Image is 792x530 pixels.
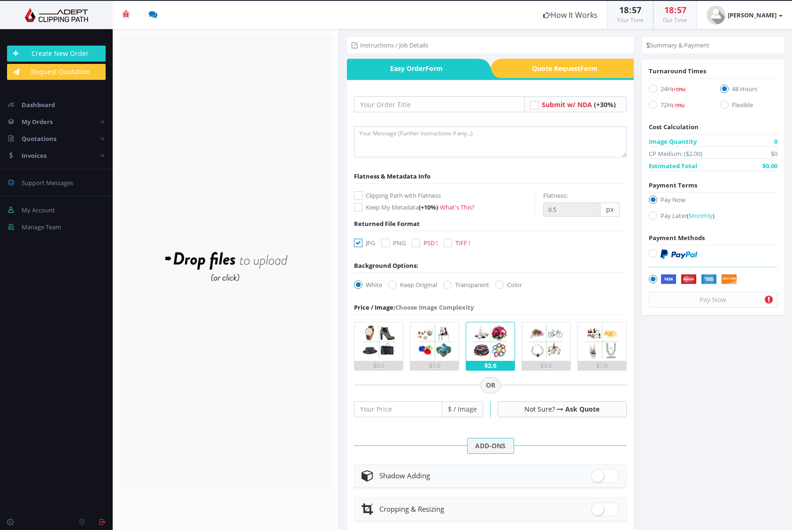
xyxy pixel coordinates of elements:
[672,101,684,109] a: (-15%)
[632,4,641,16] span: 57
[649,181,697,189] span: Payment Terms
[7,46,106,62] a: Create New Order
[354,172,431,180] span: Flatness & Metadata Info
[649,149,702,158] span: CP Medium: ($2.00)
[379,471,430,480] span: Shadow Adding
[583,322,621,361] img: 5.png
[22,206,55,214] span: My Account
[619,4,629,16] span: 18
[466,361,514,370] div: $2.0
[443,280,489,289] label: Transparent
[649,195,777,208] label: Pay Now
[354,261,418,270] div: Background Options:
[661,274,737,285] img: Securely by Stripe
[664,4,674,16] span: 18
[354,219,420,228] span: Returned File Format
[495,280,522,289] label: Color
[381,238,406,248] label: PNG
[677,4,686,16] span: 57
[354,191,536,200] label: Clipping Path with Flatness
[672,86,685,93] span: (+15%)
[22,134,56,143] span: Quotations
[354,280,382,289] label: White
[543,191,568,200] label: Flatness:
[720,100,777,113] label: Flexible
[354,361,402,370] div: $0.5
[415,322,454,361] img: 2.png
[22,151,46,160] span: Invoices
[354,238,375,248] label: JPG
[480,377,501,393] span: OR
[578,361,626,370] div: $7.0
[455,239,470,247] span: TIFF !
[524,405,555,413] span: Not Sure?
[347,59,479,78] span: Easy Order
[7,64,106,80] a: Request Quotation
[629,4,632,16] span: :
[22,101,55,109] span: Dashboard
[419,203,438,211] span: (+10%)
[689,211,713,220] span: Monthly
[649,100,706,113] label: 72H
[502,59,634,78] a: Quote RequestForm
[347,59,479,78] a: Easy OrderForm
[646,40,709,50] li: Summary & Payment
[534,1,607,29] a: How It Works
[663,16,687,24] small: Our Time
[649,84,706,97] label: 24H
[22,223,61,231] span: Manage Team
[661,249,697,259] img: PayPal
[600,203,620,217] span: px
[360,322,398,361] img: 1.png
[649,67,706,75] span: Turnaround Times
[354,401,442,417] input: Your Price
[649,211,777,224] label: Pay Later
[354,96,524,112] input: Your Order Title
[442,401,483,417] span: $ / Image
[22,179,73,187] span: Support Messages
[425,64,443,73] i: Form
[649,234,705,242] span: Payment Methods
[467,438,514,454] span: ADD-ONS
[410,361,458,370] div: $1.0
[354,303,395,312] span: Price / Image:
[594,100,616,109] span: (+30%)
[527,322,565,361] img: 4.png
[672,85,685,93] a: (+15%)
[22,117,53,126] span: My Orders
[580,64,598,73] i: Form
[771,149,777,158] span: $0
[774,137,777,146] span: 0
[379,504,444,514] span: Cropping & Resizing
[672,102,684,109] span: (-15%)
[617,16,644,24] small: Your Time
[697,1,792,29] a: [PERSON_NAME]
[720,84,777,97] label: 48 Hours
[440,203,475,211] a: What's This?
[565,405,600,413] a: Ask Quote
[388,280,437,289] label: Keep Original
[522,361,570,370] div: $3.5
[674,4,677,16] span: :
[542,100,592,109] span: Submit w/ NDA
[471,322,510,361] img: 3.png
[707,6,725,24] img: user_default.jpg
[762,161,777,171] span: $0.00
[354,303,474,312] div: Choose Image Complexity
[649,161,697,171] span: Estimated Total
[7,8,106,22] img: Adept Graphics
[542,100,616,109] a: Submit w/ NDA (+30%)
[354,203,536,212] label: Keep My Metadata -
[687,211,715,220] a: (Monthly)
[649,137,697,146] span: Image Quantity
[502,59,634,78] span: Quote Request
[728,11,777,19] strong: [PERSON_NAME]
[649,123,699,131] span: Cost Calculation
[352,40,428,50] li: Instructions / Job Details
[423,239,438,247] span: PSD !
